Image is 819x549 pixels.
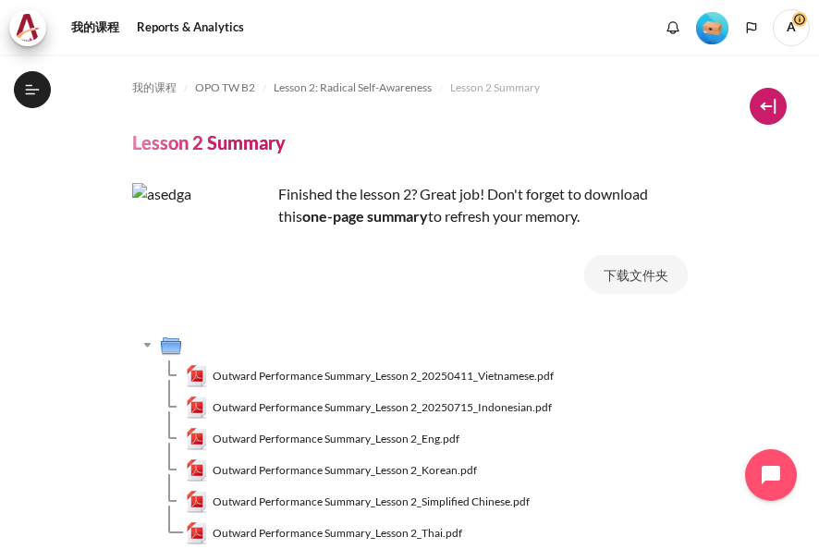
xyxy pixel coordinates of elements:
span: Outward Performance Summary_Lesson 2_Thai.pdf [213,525,462,542]
a: 用户菜单 [773,9,810,46]
span: Outward Performance Summary_Lesson 2_Korean.pdf [213,462,477,479]
img: Outward Performance Summary_Lesson 2_Eng.pdf [186,428,208,450]
img: Outward Performance Summary_Lesson 2_Korean.pdf [186,459,208,482]
img: Outward Performance Summary_Lesson 2_Simplified Chinese.pdf [186,491,208,513]
a: 我的课程 [132,77,177,99]
span: Outward Performance Summary_Lesson 2_Simplified Chinese.pdf [213,494,530,510]
div: 等级 #1 [696,10,728,44]
span: A [773,9,810,46]
a: Outward Performance Summary_Lesson 2_Eng.pdfOutward Performance Summary_Lesson 2_Eng.pdf [186,428,460,450]
a: Lesson 2: Radical Self-Awareness [274,77,432,99]
a: 我的课程 [65,9,126,46]
strong: one-page summary [302,207,428,225]
img: 等级 #1 [696,12,728,44]
img: asedga [132,183,271,322]
button: Languages [738,14,765,42]
nav: 导航栏 [132,73,688,103]
img: Architeck [15,14,41,42]
span: OPO TW B2 [195,79,255,96]
img: Outward Performance Summary_Lesson 2_20250411_Vietnamese.pdf [186,365,208,387]
a: Lesson 2 Summary [450,77,540,99]
a: Outward Performance Summary_Lesson 2_20250411_Vietnamese.pdfOutward Performance Summary_Lesson 2_... [186,365,555,387]
span: 我的课程 [132,79,177,96]
span: Outward Performance Summary_Lesson 2_20250411_Vietnamese.pdf [213,368,554,384]
a: Architeck Architeck [9,9,55,46]
img: Outward Performance Summary_Lesson 2_20250715_Indonesian.pdf [186,396,208,419]
a: Outward Performance Summary_Lesson 2_Korean.pdfOutward Performance Summary_Lesson 2_Korean.pdf [186,459,478,482]
span: Outward Performance Summary_Lesson 2_Eng.pdf [213,431,459,447]
a: Outward Performance Summary_Lesson 2_Thai.pdfOutward Performance Summary_Lesson 2_Thai.pdf [186,522,463,544]
span: Lesson 2: Radical Self-Awareness [274,79,432,96]
span: Outward Performance Summary_Lesson 2_20250715_Indonesian.pdf [213,399,552,416]
a: Outward Performance Summary_Lesson 2_20250715_Indonesian.pdfOutward Performance Summary_Lesson 2_... [186,396,553,419]
span: Lesson 2 Summary [450,79,540,96]
div: 显示没有新通知的通知窗口 [659,14,687,42]
a: Reports & Analytics [130,9,251,46]
a: 等级 #1 [689,10,736,44]
h4: Lesson 2 Summary [132,130,286,154]
p: Finished the lesson 2? Great job! Don't forget to download this to refresh your memory. [132,183,688,227]
a: Outward Performance Summary_Lesson 2_Simplified Chinese.pdfOutward Performance Summary_Lesson 2_S... [186,491,531,513]
button: 下载文件夹 [584,255,688,294]
a: OPO TW B2 [195,77,255,99]
img: Outward Performance Summary_Lesson 2_Thai.pdf [186,522,208,544]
